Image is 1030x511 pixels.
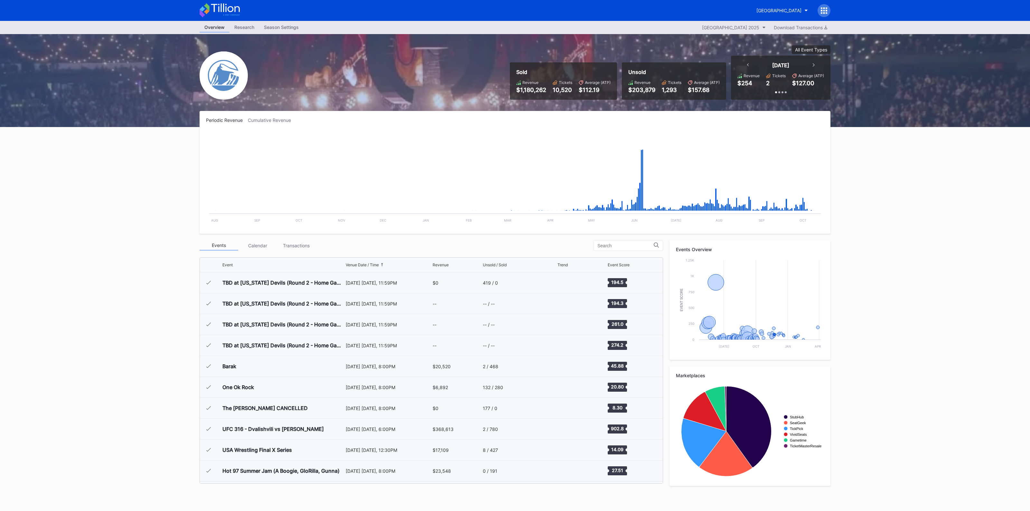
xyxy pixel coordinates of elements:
div: Average (ATP) [694,80,720,85]
text: VividSeats [790,433,807,436]
text: [DATE] [671,218,681,222]
a: Season Settings [259,23,304,32]
text: Feb [466,218,472,222]
div: $1,180,262 [516,87,546,93]
div: -- / -- [483,301,495,306]
text: Event Score [680,288,683,311]
div: Events Overview [676,247,824,252]
div: 0 / 191 [483,468,497,474]
a: Research [229,23,259,32]
div: [DATE] [DATE], 8:00PM [346,385,431,390]
text: TicketMasterResale [790,444,821,448]
div: [DATE] [DATE], 8:00PM [346,364,431,369]
div: [DATE] [DATE], 11:59PM [346,301,431,306]
svg: Chart title [557,358,577,374]
div: Revenue [522,80,538,85]
div: -- [433,343,436,348]
div: $368,613 [433,426,454,432]
div: 10,520 [553,87,572,93]
div: $203,879 [628,87,655,93]
svg: Chart title [557,442,577,458]
text: Oct [295,218,302,222]
div: Average (ATP) [798,73,824,78]
div: [DATE] [DATE], 11:59PM [346,280,431,286]
div: Revenue [744,73,760,78]
text: 500 [688,306,694,310]
text: Apr [547,218,554,222]
text: 261.0 [611,321,623,327]
div: $0 [433,280,438,286]
div: $23,548 [433,468,451,474]
div: -- [433,301,436,306]
div: [DATE] [DATE], 11:59PM [346,343,431,348]
div: Revenue [433,262,449,267]
input: Search [597,243,654,248]
button: [GEOGRAPHIC_DATA] 2025 [699,23,769,32]
div: -- / -- [483,343,495,348]
text: 45.88 [611,363,624,369]
div: Hot 97 Summer Jam (A Boogie, GloRilla, Gunna) [222,468,340,474]
div: TBD at [US_STATE] Devils (Round 2 - Home Game 4) (Date TBD) (If Necessary) [222,342,344,349]
text: 27.51 [612,468,623,473]
div: [DATE] [DATE], 12:30PM [346,447,431,453]
text: 194.3 [611,300,623,306]
div: Overview [200,23,229,32]
div: 419 / 0 [483,280,498,286]
div: Event [222,262,233,267]
text: May [588,218,595,222]
text: SeatGeek [790,421,806,425]
div: UFC 316 - Dvalishvili vs [PERSON_NAME] [222,426,324,432]
div: Unsold [628,69,720,75]
svg: Chart title [676,383,824,479]
text: Gametime [790,438,807,442]
div: [GEOGRAPHIC_DATA] 2025 [702,25,759,30]
text: 8.30 [612,405,622,410]
div: $17,109 [433,447,449,453]
text: StubHub [790,415,804,419]
button: [GEOGRAPHIC_DATA] [752,5,813,16]
div: $157.68 [688,87,720,93]
text: 274.2 [611,342,623,348]
div: [GEOGRAPHIC_DATA] [756,8,801,13]
text: Jun [631,218,638,222]
text: Jan [785,344,791,348]
div: [DATE] [DATE], 8:00PM [346,406,431,411]
div: All Event Types [795,47,827,52]
div: Transactions [277,241,315,251]
text: Aug [211,218,218,222]
div: Marketplaces [676,373,824,378]
div: $127.00 [792,80,814,87]
button: Download Transactions [771,23,830,32]
img: Devils-Logo.png [200,51,248,100]
text: 20.80 [611,384,624,389]
svg: Chart title [557,400,577,416]
div: 1,293 [662,87,681,93]
div: Venue Date / Time [346,262,379,267]
text: Nov [338,218,345,222]
text: 1.25k [686,258,694,262]
button: All Event Types [792,45,830,54]
div: TBD at [US_STATE] Devils (Round 2 - Home Game 1) (Date TBD) (If Necessary) [222,279,344,286]
div: 177 / 0 [483,406,497,411]
svg: Chart title [557,296,577,312]
text: 902.8 [611,426,624,431]
svg: Chart title [557,275,577,291]
div: [DATE] [772,62,789,68]
div: [DATE] [DATE], 11:59PM [346,322,431,327]
div: Average (ATP) [585,80,611,85]
div: USA Wrestling Final X Series [222,447,292,453]
text: 14.09 [611,447,623,452]
text: Mar [504,218,511,222]
div: $254 [737,80,752,87]
div: Sold [516,69,611,75]
div: Download Transactions [774,25,827,30]
div: $6,892 [433,385,448,390]
div: TBD at [US_STATE] Devils (Round 2 - Home Game 3) (Date TBD) (If Necessary) [222,321,344,328]
div: Revenue [634,80,651,85]
div: Tickets [772,73,786,78]
text: Aug [716,218,722,222]
text: 250 [688,322,694,325]
text: Oct [800,218,806,222]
